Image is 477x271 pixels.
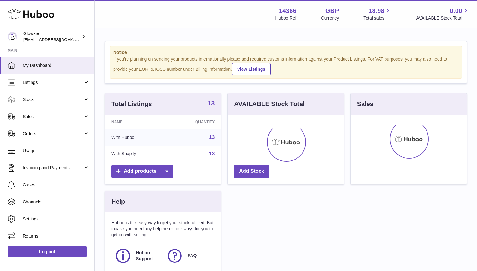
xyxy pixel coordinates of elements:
h3: AVAILABLE Stock Total [234,100,304,108]
span: My Dashboard [23,63,90,69]
span: Stock [23,97,83,103]
span: Sales [23,114,83,120]
strong: Notice [113,50,458,56]
h3: Total Listings [111,100,152,108]
span: [EMAIL_ADDRESS][DOMAIN_NAME] [23,37,93,42]
a: 18.98 Total sales [363,7,392,21]
span: FAQ [188,253,197,259]
strong: 14366 [279,7,297,15]
span: AVAILABLE Stock Total [416,15,469,21]
h3: Sales [357,100,374,108]
td: With Huboo [105,129,168,146]
span: Returns [23,233,90,239]
a: 0.00 AVAILABLE Stock Total [416,7,469,21]
th: Name [105,115,168,129]
p: Huboo is the easy way to get your stock fulfilled. But incase you need any help here's our ways f... [111,220,215,238]
span: Channels [23,199,90,205]
div: Huboo Ref [275,15,297,21]
strong: GBP [325,7,339,15]
strong: 13 [208,100,215,106]
span: 0.00 [450,7,462,15]
span: Settings [23,216,90,222]
span: Total sales [363,15,392,21]
a: Log out [8,246,87,257]
span: Cases [23,182,90,188]
img: suraj@glowxie.com [8,32,17,41]
div: If you're planning on sending your products internationally please add required customs informati... [113,56,458,75]
a: View Listings [232,63,271,75]
span: Listings [23,80,83,86]
a: 13 [209,135,215,140]
span: 18.98 [368,7,384,15]
span: Invoicing and Payments [23,165,83,171]
th: Quantity [168,115,221,129]
span: Usage [23,148,90,154]
td: With Shopify [105,146,168,162]
div: Currency [321,15,339,21]
span: Huboo Support [136,250,159,262]
a: Add products [111,165,173,178]
a: Add Stock [234,165,269,178]
h3: Help [111,197,125,206]
span: Orders [23,131,83,137]
div: Glowxie [23,31,80,43]
a: 13 [209,151,215,156]
a: 13 [208,100,215,108]
a: FAQ [166,247,212,264]
a: Huboo Support [115,247,160,264]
